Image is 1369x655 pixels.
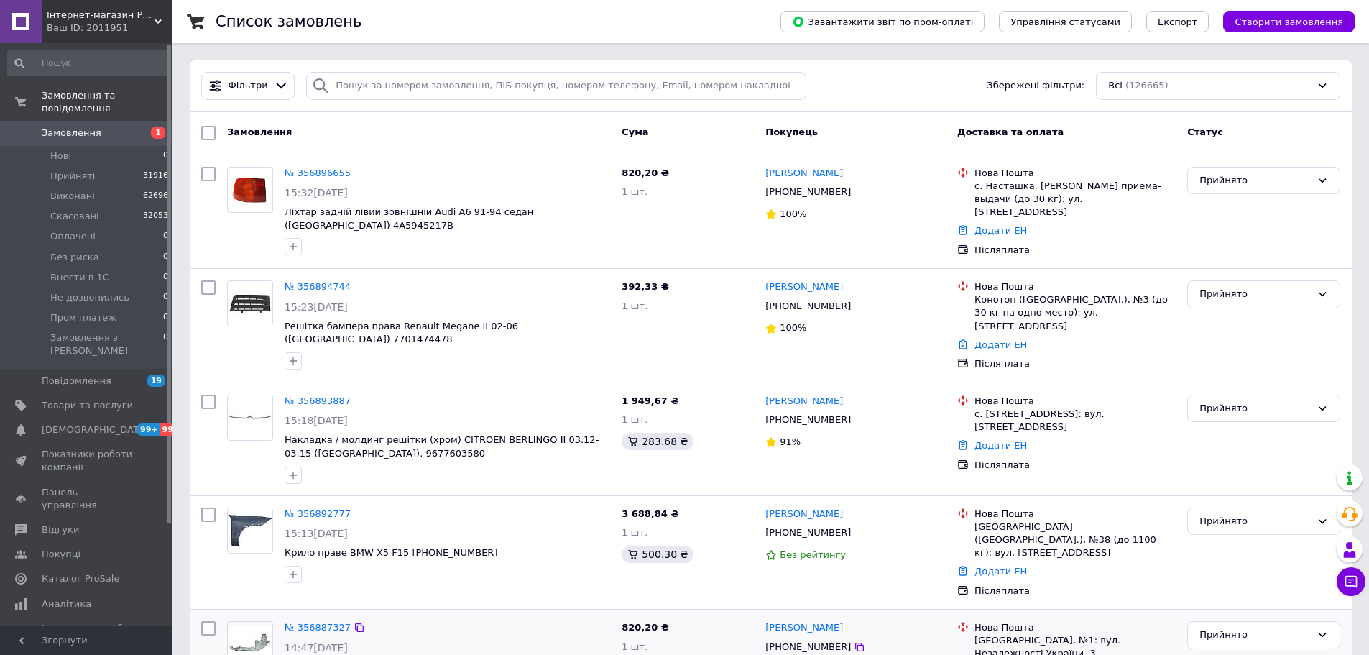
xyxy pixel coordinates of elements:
[163,150,168,162] span: 0
[622,527,647,538] span: 1 шт.
[50,210,99,223] span: Скасовані
[1235,17,1343,27] span: Створити замовлення
[50,311,116,324] span: Пром платеж
[974,566,1027,577] a: Додати ЕН
[42,448,133,474] span: Показники роботи компанії
[765,186,851,197] span: [PHONE_NUMBER]
[780,209,806,219] span: 100%
[974,508,1176,521] div: Нова Пошта
[285,547,497,558] span: Крило праве BMW X5 F15 [PHONE_NUMBER]
[285,301,348,313] span: 15:23[DATE]
[228,403,272,433] img: Фото товару
[50,271,109,284] span: Внести в 1С
[1199,401,1311,416] div: Прийнято
[285,187,348,198] span: 15:32[DATE]
[285,528,348,539] span: 15:13[DATE]
[47,9,155,22] span: Інтернет-магазин Prokuzov
[622,641,647,652] span: 1 шт.
[306,72,806,100] input: Пошук за номером замовлення, ПІБ покупця, номером телефону, Email, номером накладної
[163,311,168,324] span: 0
[974,459,1176,472] div: Післяплата
[1125,80,1169,91] span: (126665)
[765,395,843,408] a: [PERSON_NAME]
[987,79,1084,93] span: Збережені фільтри:
[765,621,843,635] a: [PERSON_NAME]
[1337,567,1365,596] button: Чат з покупцем
[42,423,148,436] span: [DEMOGRAPHIC_DATA]
[1158,17,1198,27] span: Експорт
[229,79,268,93] span: Фільтри
[974,167,1176,180] div: Нова Пошта
[974,225,1027,236] a: Додати ЕН
[50,150,71,162] span: Нові
[285,281,351,292] a: № 356894744
[1199,628,1311,643] div: Прийнято
[50,251,99,264] span: Без риска
[42,572,119,585] span: Каталог ProSale
[974,521,1176,560] div: [GEOGRAPHIC_DATA] ([GEOGRAPHIC_DATA].), №38 (до 1100 кг): вул. [STREET_ADDRESS]
[227,280,273,326] a: Фото товару
[42,486,133,512] span: Панель управління
[622,622,669,633] span: 820,20 ₴
[765,414,851,425] span: [PHONE_NUMBER]
[974,395,1176,408] div: Нова Пошта
[50,291,129,304] span: Не дозвонились
[285,415,348,426] span: 15:18[DATE]
[42,548,80,561] span: Покупці
[765,301,851,311] span: [PHONE_NUMBER]
[50,331,163,357] span: Замовлення з [PERSON_NAME]
[1199,173,1311,188] div: Прийнято
[228,513,272,547] img: Фото товару
[765,641,851,652] span: [PHONE_NUMBER]
[42,622,133,648] span: Інструменти веб-майстра та SEO
[285,168,351,178] a: № 356896655
[42,597,91,610] span: Аналітика
[974,244,1176,257] div: Післяплата
[227,127,292,137] span: Замовлення
[285,508,351,519] a: № 356892777
[622,281,669,292] span: 392,33 ₴
[792,15,973,28] span: Завантажити звіт по пром-оплаті
[1199,287,1311,302] div: Прийнято
[163,291,168,304] span: 0
[1209,16,1355,27] a: Створити замовлення
[216,13,361,30] h1: Список замовлень
[974,280,1176,293] div: Нова Пошта
[50,230,96,243] span: Оплачені
[143,210,168,223] span: 32053
[974,180,1176,219] div: с. Насташка, [PERSON_NAME] приема-выдачи (до 30 кг): ул. [STREET_ADDRESS]
[780,322,806,333] span: 100%
[622,168,669,178] span: 820,20 ₴
[622,414,647,425] span: 1 шт.
[780,436,801,447] span: 91%
[780,11,985,32] button: Завантажити звіт по пром-оплаті
[227,167,273,213] a: Фото товару
[50,190,95,203] span: Виконані
[50,170,95,183] span: Прийняті
[1187,127,1223,137] span: Статус
[622,546,693,563] div: 500.30 ₴
[42,523,79,536] span: Відгуки
[780,549,846,560] span: Без рейтингу
[228,173,272,206] img: Фото товару
[163,331,168,357] span: 0
[285,434,599,459] span: Накладка / молдинг решітки (хром) CITROEN BERLINGO II 03.12-03.15 ([GEOGRAPHIC_DATA]). 9677603580
[957,127,1064,137] span: Доставка та оплата
[974,440,1027,451] a: Додати ЕН
[151,127,165,139] span: 1
[622,395,678,406] span: 1 949,67 ₴
[147,375,165,387] span: 19
[622,301,647,311] span: 1 шт.
[622,186,647,197] span: 1 шт.
[7,50,170,76] input: Пошук
[285,642,348,654] span: 14:47[DATE]
[285,395,351,406] a: № 356893887
[622,127,648,137] span: Cума
[765,508,843,521] a: [PERSON_NAME]
[285,321,518,345] a: Решітка бампера права Renault Megane II 02-06 ([GEOGRAPHIC_DATA]) 7701474478
[137,423,160,436] span: 99+
[42,127,101,139] span: Замовлення
[974,357,1176,370] div: Післяплата
[974,339,1027,350] a: Додати ЕН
